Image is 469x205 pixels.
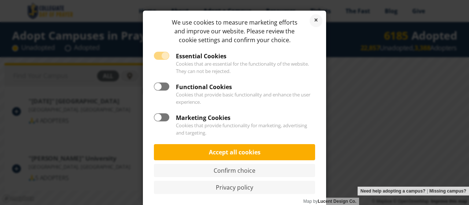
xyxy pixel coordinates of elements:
a: Accept all cookies [154,144,315,160]
label: Essential Cookies [154,52,226,61]
div: We use cookies to measure marketing efforts and improve our website. Please review the cookie set... [154,18,315,44]
a: Reject cookies [310,14,322,27]
p: Cookies that are essential for the functionality of the website. They can not be rejected. [154,61,315,75]
p: Cookies that provide basic functionality and enhance the user experience. [154,91,315,106]
div: Map by [300,198,359,205]
label: Functional Cookies [154,83,232,91]
a: Lucent Design Co. [318,199,356,204]
a: Privacy policy [154,181,315,194]
a: Need help adopting a campus? [361,187,425,195]
label: Marketing Cookies [154,113,230,122]
div: | [358,187,469,195]
a: Confirm choice [154,164,315,177]
p: Cookies that provide functionality for marketing, advertising and targeting. [154,122,315,137]
a: Missing campus? [429,187,466,195]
